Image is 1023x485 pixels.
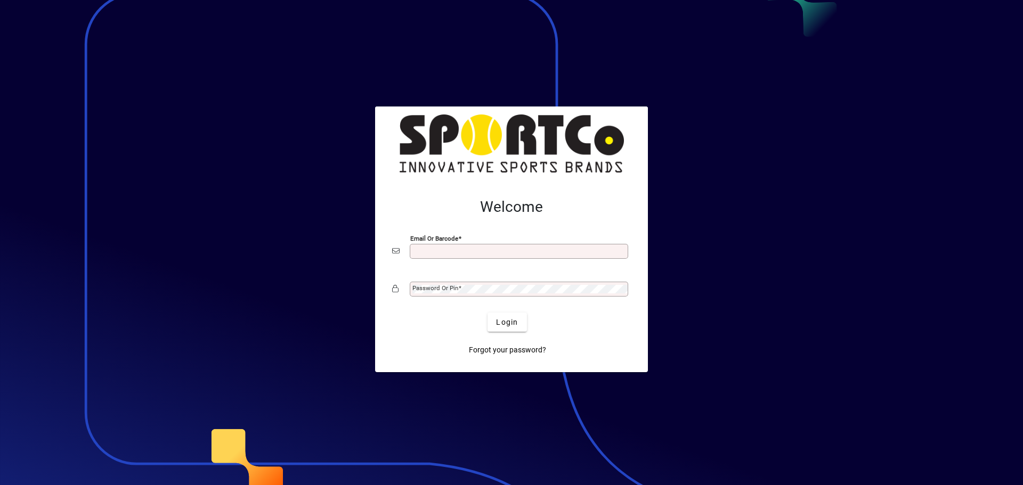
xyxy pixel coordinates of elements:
[392,198,631,216] h2: Welcome
[410,235,458,242] mat-label: Email or Barcode
[469,344,546,356] span: Forgot your password?
[465,340,550,359] a: Forgot your password?
[488,313,526,332] button: Login
[496,317,518,328] span: Login
[412,284,458,292] mat-label: Password or Pin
